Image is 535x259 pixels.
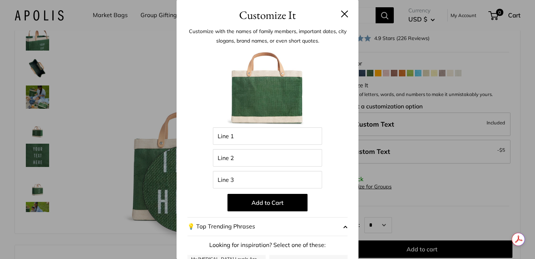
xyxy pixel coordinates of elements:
h3: Customize It [187,7,348,24]
iframe: Sign Up via Text for Offers [6,231,78,253]
p: Customize with the names of family members, important dates, city slogans, brand names, or even s... [187,27,348,45]
img: Customizer_PMB_Green.jpg [227,47,308,127]
button: 💡 Top Trending Phrases [187,217,348,236]
button: Add to Cart [227,194,308,211]
p: Looking for inspiration? Select one of these: [187,240,348,251]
